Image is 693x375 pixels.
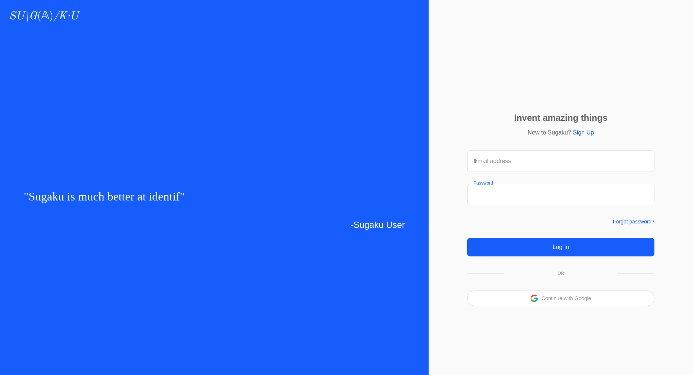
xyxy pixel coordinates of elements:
[573,129,594,136] a: Sign Up
[613,219,654,225] a: Forgot password?
[53,11,78,22] i: /K·U
[9,11,37,22] i: SU\G
[467,238,654,256] button: Log In
[514,113,608,122] p: Invent amazing things
[24,218,405,232] p: -Sugaku User
[9,10,78,23] a: SU\G(𝔸)/K·U
[24,187,405,206] p: " "
[542,296,591,301] button: Continue with Google
[29,190,180,203] span: Sugaku is much better at identif
[558,271,564,276] p: OR
[528,129,571,136] span: New to Sugaku?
